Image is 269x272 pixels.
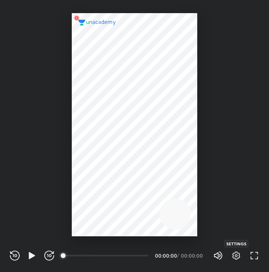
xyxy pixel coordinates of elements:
div: 00:00:00 [181,253,203,258]
img: wMgqJGBwKWe8AAAAABJRU5ErkJggg== [72,13,82,23]
div: Settings [224,240,248,247]
div: 00:00:00 [155,253,176,258]
img: logo.2a7e12a2.svg [78,20,116,25]
div: / [177,253,179,258]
